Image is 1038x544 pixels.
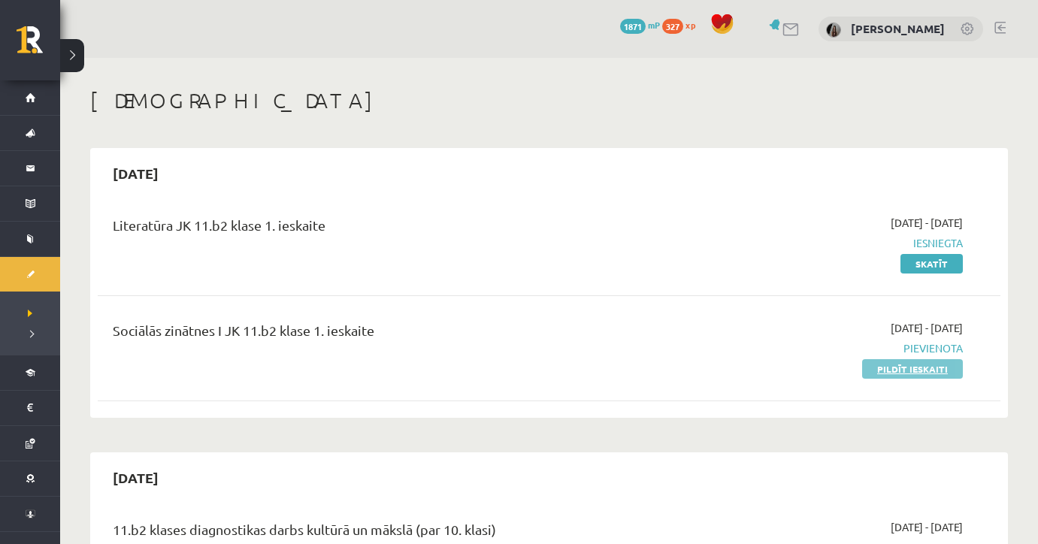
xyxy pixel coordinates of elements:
span: 327 [662,19,683,34]
a: 1871 mP [620,19,660,31]
a: Rīgas 1. Tālmācības vidusskola [17,26,60,64]
h1: [DEMOGRAPHIC_DATA] [90,88,1008,113]
img: Elīna Krakovska [826,23,841,38]
span: Iesniegta [695,235,963,251]
a: [PERSON_NAME] [851,21,945,36]
span: Pievienota [695,340,963,356]
a: Skatīt [900,254,963,274]
a: 327 xp [662,19,703,31]
a: Pildīt ieskaiti [862,359,963,379]
h2: [DATE] [98,156,174,191]
div: Sociālās zinātnes I JK 11.b2 klase 1. ieskaite [113,320,672,348]
span: [DATE] - [DATE] [891,320,963,336]
div: Literatūra JK 11.b2 klase 1. ieskaite [113,215,672,243]
span: [DATE] - [DATE] [891,519,963,535]
span: [DATE] - [DATE] [891,215,963,231]
span: xp [685,19,695,31]
span: mP [648,19,660,31]
span: 1871 [620,19,646,34]
h2: [DATE] [98,460,174,495]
